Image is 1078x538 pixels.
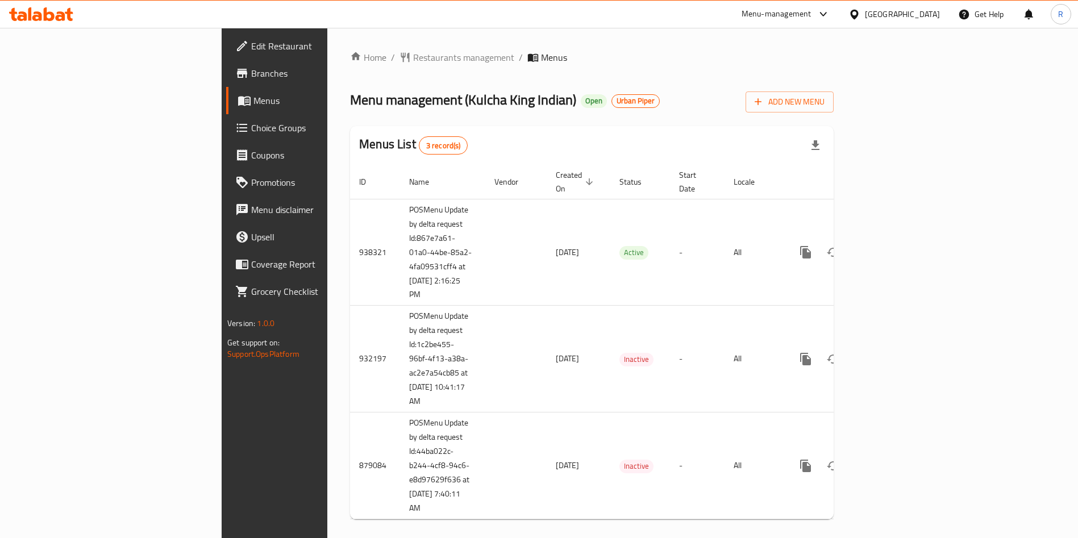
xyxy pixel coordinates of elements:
a: Coverage Report [226,251,402,278]
span: Name [409,175,444,189]
span: Choice Groups [251,121,393,135]
span: [DATE] [556,351,579,366]
span: Start Date [679,168,711,195]
div: [GEOGRAPHIC_DATA] [865,8,940,20]
div: Total records count [419,136,468,155]
span: Menu management ( Kulcha King Indian ) [350,87,576,112]
span: Version: [227,316,255,331]
div: Menu-management [742,7,811,21]
a: Menus [226,87,402,114]
nav: breadcrumb [350,51,834,64]
button: Add New Menu [746,91,834,112]
button: Change Status [819,239,847,266]
div: Inactive [619,460,654,473]
a: Edit Restaurant [226,32,402,60]
span: Menus [253,94,393,107]
li: / [519,51,523,64]
a: Upsell [226,223,402,251]
span: Restaurants management [413,51,514,64]
span: Grocery Checklist [251,285,393,298]
span: Active [619,246,648,259]
span: ID [359,175,381,189]
span: 3 record(s) [419,140,468,151]
span: R [1058,8,1063,20]
td: All [725,306,783,412]
span: Add New Menu [755,95,825,109]
span: Inactive [619,460,654,473]
span: Vendor [494,175,533,189]
th: Actions [783,165,910,199]
a: Restaurants management [399,51,514,64]
td: - [670,306,725,412]
span: Status [619,175,656,189]
td: All [725,412,783,519]
td: All [725,199,783,306]
a: Choice Groups [226,114,402,141]
button: Change Status [819,345,847,373]
span: Coupons [251,148,393,162]
span: Created On [556,168,597,195]
a: Branches [226,60,402,87]
div: Inactive [619,353,654,366]
td: - [670,412,725,519]
h2: Menus List [359,136,468,155]
table: enhanced table [350,165,910,520]
div: Active [619,246,648,260]
div: Open [581,94,607,108]
a: Promotions [226,169,402,196]
span: Upsell [251,230,393,244]
span: [DATE] [556,458,579,473]
span: Menus [541,51,567,64]
span: Branches [251,66,393,80]
td: POSMenu Update by delta request Id:867e7a61-01a0-44be-85a2-4fa09531cff4 at [DATE] 2:16:25 PM [400,199,485,306]
span: 1.0.0 [257,316,274,331]
button: more [792,452,819,479]
a: Menu disclaimer [226,196,402,223]
span: Coverage Report [251,257,393,271]
td: POSMenu Update by delta request Id:1c2be455-96bf-4f13-a38a-ac2e7a54cb85 at [DATE] 10:41:17 AM [400,306,485,412]
span: Menu disclaimer [251,203,393,216]
a: Support.OpsPlatform [227,347,299,361]
span: Inactive [619,353,654,366]
span: Get support on: [227,335,280,350]
span: Open [581,96,607,106]
span: Promotions [251,176,393,189]
span: Urban Piper [612,96,659,106]
button: Change Status [819,452,847,479]
span: [DATE] [556,245,579,260]
td: POSMenu Update by delta request Id:44ba022c-b244-4cf8-94c6-e8d97629f636 at [DATE] 7:40:11 AM [400,412,485,519]
button: more [792,239,819,266]
div: Export file [802,132,829,159]
span: Edit Restaurant [251,39,393,53]
a: Coupons [226,141,402,169]
button: more [792,345,819,373]
a: Grocery Checklist [226,278,402,305]
span: Locale [734,175,769,189]
td: - [670,199,725,306]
